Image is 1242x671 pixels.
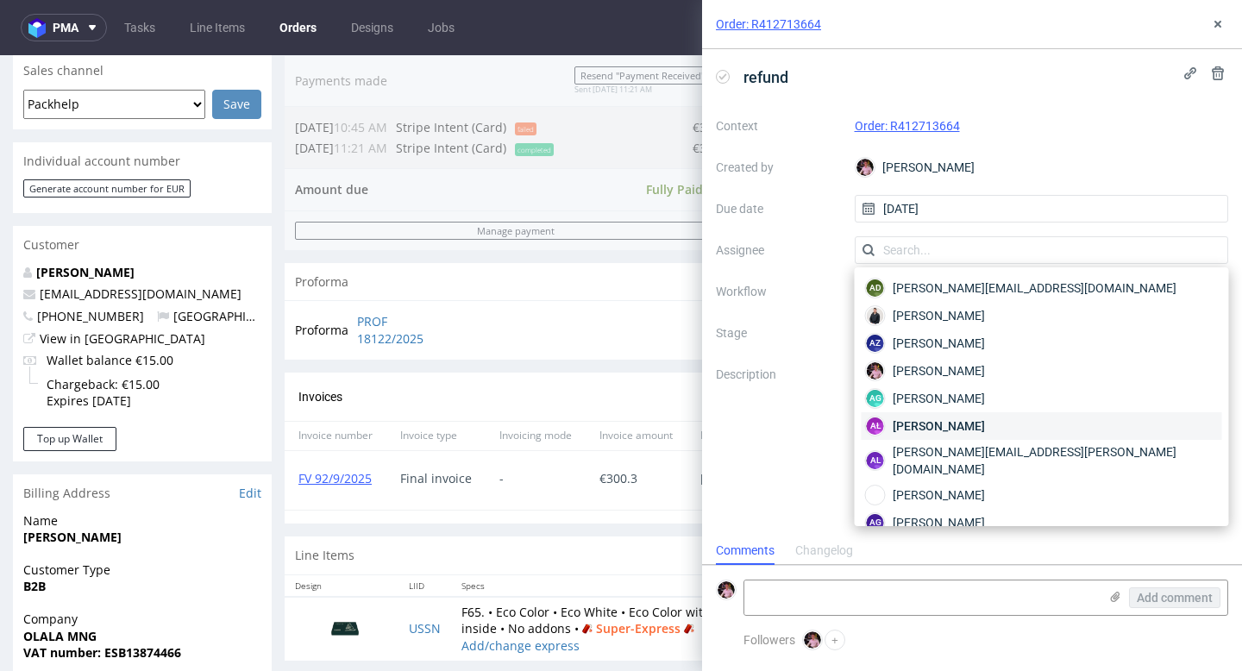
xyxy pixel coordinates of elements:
[23,473,122,490] strong: [PERSON_NAME]
[776,185,808,202] span: Tasks
[13,171,272,209] div: Customer
[409,565,441,581] a: USSN
[716,240,841,260] label: Assignee
[13,87,272,125] div: Individual account number
[716,116,841,136] label: Context
[285,520,398,542] th: Design
[1072,520,1132,542] th: Deadline
[867,362,884,379] img: Aleks Ziemkowski
[893,417,985,435] span: [PERSON_NAME]
[298,335,342,348] span: Invoices
[758,520,805,542] th: Quant.
[758,542,805,605] td: 30
[40,275,205,292] a: View in [GEOGRAPHIC_DATA]
[579,565,698,582] span: Super-Express
[1150,331,1215,352] button: Invoice
[40,230,241,247] a: [EMAIL_ADDRESS][DOMAIN_NAME]
[302,548,388,596] img: version_two_editor_design
[53,22,78,34] span: pma
[269,14,327,41] a: Orders
[893,362,985,379] span: [PERSON_NAME]
[867,514,884,531] figcaption: AG
[21,14,107,41] button: pma
[893,279,1176,297] span: [PERSON_NAME][EMAIL_ADDRESS][DOMAIN_NAME]
[398,520,451,542] th: LIID
[13,419,272,457] div: Billing Address
[867,486,884,504] img: Alex Le Mee
[776,110,797,130] img: regular_mini_magick20241203-112-xnnzaq.jpeg
[28,18,53,38] img: logo
[417,14,465,41] a: Jobs
[179,14,255,41] a: Line Items
[157,253,294,269] span: [GEOGRAPHIC_DATA]
[780,258,1215,285] input: Type to create new task
[716,281,841,302] label: Workflow
[814,417,856,430] span: -
[795,537,853,565] div: Changelog
[23,555,261,573] span: Company
[23,523,46,539] strong: B2B
[884,373,976,388] span: Payment reference
[874,576,919,588] p: +€85.80
[855,154,1229,181] div: [PERSON_NAME]
[1072,542,1132,605] td: [DATE]
[1157,335,1208,348] span: Invoice
[47,337,173,354] span: Expires [DATE]
[718,581,735,599] img: Aleks Ziemkowski
[499,373,572,388] span: Invoicing mode
[1004,417,1046,430] div: Sent
[1114,219,1215,240] div: Set due date
[285,481,1229,519] div: Line Items
[825,630,845,650] button: +
[867,279,884,297] figcaption: ad
[893,486,985,504] span: [PERSON_NAME]
[341,14,404,41] a: Designs
[23,457,261,474] span: Name
[1172,110,1219,134] button: Send
[400,417,472,430] span: Final invoice
[1013,542,1072,605] td: [DATE]
[451,542,758,605] td: F65. • Eco Color • Eco White • Eco Color with print inside • No addons •
[461,582,580,599] a: Add/change express
[298,373,373,388] span: Invoice number
[1004,373,1067,388] span: Invoice email
[893,390,985,407] span: [PERSON_NAME]
[743,633,795,647] span: Followers
[867,335,884,352] figcaption: AZ
[805,520,863,542] th: Unit price
[212,34,261,64] input: Save
[805,542,863,605] td: €7.15
[893,514,985,531] span: [PERSON_NAME]
[499,417,572,430] span: -
[867,452,884,469] figcaption: al
[716,157,841,178] label: Created by
[939,563,1002,584] div: Shipped
[867,307,884,324] img: Adrian Margula
[47,297,173,314] span: Wallet balance €15.00
[451,520,758,542] th: Specs
[893,307,985,324] span: [PERSON_NAME]
[874,559,919,576] p: €214.50
[856,159,874,176] img: Aleks Ziemkowski
[23,573,97,589] strong: OLALA MNG
[1182,186,1219,201] a: View all
[599,373,673,388] span: Invoice amount
[23,124,191,142] button: Generate account number for EUR
[295,256,353,293] td: Proforma
[23,589,181,605] strong: VAT number: ESB13874466
[239,430,261,447] a: Edit
[700,373,787,388] span: Payment deadline
[23,372,116,396] button: Top up Wallet
[716,323,841,343] label: Stage
[893,443,1219,478] span: [PERSON_NAME][EMAIL_ADDRESS][PERSON_NAME][DOMAIN_NAME]
[716,198,841,219] label: Due date
[1132,542,1189,605] td: UPS
[814,373,856,388] span: Payment
[1095,373,1150,388] span: Description
[1132,520,1189,542] th: Shipment
[867,417,884,435] figcaption: AŁ
[893,335,985,352] span: [PERSON_NAME]
[36,209,135,225] a: [PERSON_NAME]
[23,506,261,524] span: Customer Type
[737,63,795,91] span: refund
